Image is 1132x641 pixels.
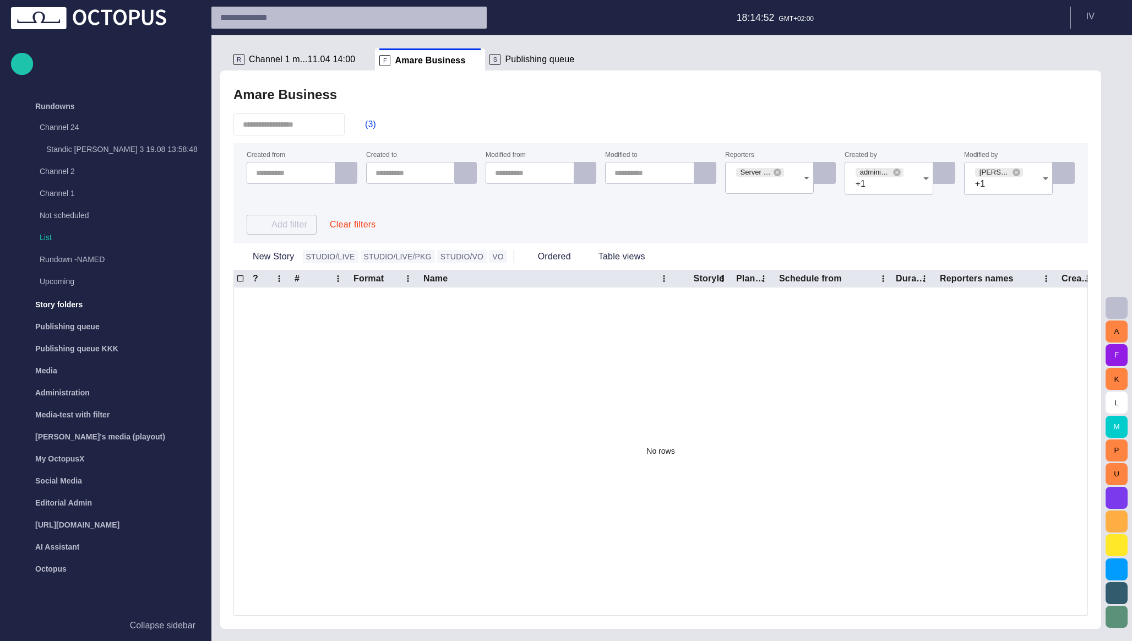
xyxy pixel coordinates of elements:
[485,48,594,70] div: SPublishing queue
[437,250,487,263] button: STUDIO/VO
[1106,439,1128,461] button: P
[40,210,178,221] p: Not scheduled
[779,14,814,24] p: GMT+02:00
[605,151,638,159] label: Modified to
[918,171,934,186] button: Open
[11,536,200,558] div: AI Assistant
[35,387,90,398] p: Administration
[11,615,200,637] button: Collapse sidebar
[779,273,842,284] div: Schedule from
[11,426,200,448] div: [PERSON_NAME]'s media (playout)
[11,95,200,580] ul: main menu
[46,144,200,155] p: Standic [PERSON_NAME] 3 19.08 13:58:48
[1080,271,1095,286] button: Created by column menu
[694,273,725,284] div: StoryId
[519,247,575,267] button: Ordered
[486,151,526,159] label: Modified from
[247,151,285,159] label: Created from
[737,10,775,25] p: 18:14:52
[349,115,381,134] button: (3)
[40,254,178,265] p: Rundown -NAMED
[35,519,119,530] p: [URL][DOMAIN_NAME]
[253,273,258,284] div: ?
[35,563,67,574] p: Octopus
[40,122,178,133] p: Channel 24
[875,271,891,286] button: Schedule from column menu
[234,287,1087,615] div: No rows
[1062,273,1092,284] div: Created by
[18,227,200,249] div: List
[736,168,784,177] div: Server (Server)
[35,453,84,464] p: My OctopusX
[1106,416,1128,438] button: M
[715,271,730,286] button: StoryId column menu
[1086,10,1095,23] p: I V
[1077,7,1125,26] button: IV
[736,273,766,284] div: Plan dur
[233,87,337,102] h2: Amare Business
[249,54,355,65] span: Channel 1 m...11.04 14:00
[940,273,1014,284] div: Reporters names
[1106,463,1128,485] button: U
[35,475,82,486] p: Social Media
[1106,320,1128,343] button: A
[35,299,83,310] p: Story folders
[35,321,100,332] p: Publishing queue
[35,101,75,112] p: Rundowns
[896,273,927,284] div: Duration
[423,273,448,284] div: Name
[353,273,384,284] div: Format
[361,250,435,263] button: STUDIO/LIVE/PKG
[35,409,110,420] p: Media-test with filter
[303,250,358,263] button: STUDIO/LIVE
[505,54,574,65] span: Publishing queue
[975,168,1023,177] div: [PERSON_NAME] ([PERSON_NAME])
[856,179,866,189] span: +1
[1038,171,1053,186] button: Open
[40,188,178,199] p: Channel 1
[35,431,165,442] p: [PERSON_NAME]'s media (playout)
[375,48,485,70] div: FAmare Business
[40,166,178,177] p: Channel 2
[35,365,57,376] p: Media
[845,151,877,159] label: Created by
[856,167,895,178] span: administrator (OCTOPUS Administrator)
[395,55,465,66] span: Amare Business
[11,404,200,426] div: Media-test with filter
[11,360,200,382] div: Media
[366,151,397,159] label: Created to
[489,250,507,263] button: VO
[24,139,200,161] div: Standic [PERSON_NAME] 3 19.08 13:58:48
[35,541,79,552] p: AI Assistant
[35,343,118,354] p: Publishing queue KKK
[799,170,814,186] button: Open
[1106,368,1128,390] button: K
[295,273,300,284] div: #
[975,167,1014,178] span: [PERSON_NAME] ([PERSON_NAME])
[229,48,375,70] div: RChannel 1 m...11.04 14:00
[400,271,416,286] button: Format column menu
[330,271,346,286] button: # column menu
[11,514,200,536] div: [URL][DOMAIN_NAME]
[489,54,500,65] p: S
[964,151,998,159] label: Modified by
[11,7,166,29] img: Octopus News Room
[35,497,92,508] p: Editorial Admin
[11,316,200,338] div: Publishing queue
[656,271,672,286] button: Name column menu
[321,215,384,235] button: Clear filters
[1106,344,1128,366] button: F
[40,232,200,243] p: List
[736,167,775,178] span: Server (Server)
[233,247,298,267] button: New Story
[1106,392,1128,414] button: L
[379,55,390,66] p: F
[1038,271,1054,286] button: Reporters names column menu
[130,619,195,632] p: Collapse sidebar
[975,179,985,189] span: +1
[856,168,904,177] div: administrator (OCTOPUS Administrator)
[725,151,754,159] label: Reporters
[233,54,244,65] p: R
[40,276,178,287] p: Upcoming
[579,247,665,267] button: Table views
